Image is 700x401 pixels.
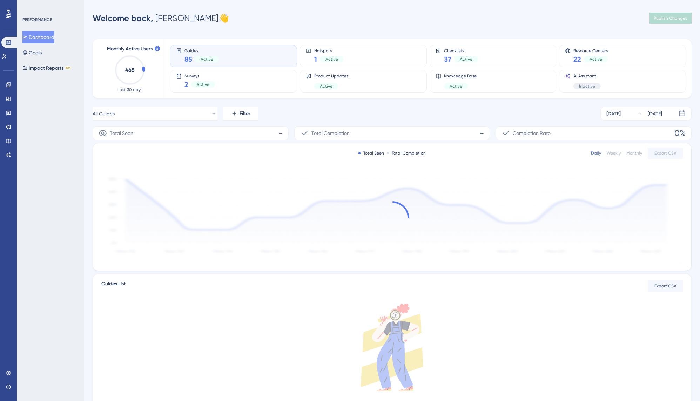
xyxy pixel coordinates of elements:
span: Last 30 days [117,87,142,93]
span: AI Assistant [573,73,601,79]
div: PERFORMANCE [22,17,52,22]
div: Monthly [626,150,642,156]
span: 1 [314,54,317,64]
span: Completion Rate [513,129,551,137]
span: Surveys [184,73,215,78]
button: Dashboard [22,31,54,43]
button: Export CSV [648,148,683,159]
span: Inactive [579,83,595,89]
div: Daily [591,150,601,156]
span: Active [590,56,602,62]
div: [DATE] [606,109,621,118]
span: Guides [184,48,219,53]
span: 2 [184,80,188,89]
span: - [480,128,484,139]
span: 22 [573,54,581,64]
button: All Guides [93,107,217,121]
span: Welcome back, [93,13,153,23]
button: Filter [223,107,258,121]
text: 465 [125,67,135,73]
span: Guides List [101,280,126,292]
span: Active [460,56,472,62]
div: [PERSON_NAME] 👋 [93,13,229,24]
span: Checklists [444,48,478,53]
span: Monthly Active Users [107,45,153,53]
button: Goals [22,46,42,59]
span: Active [201,56,213,62]
span: Product Updates [314,73,348,79]
span: 37 [444,54,451,64]
div: [DATE] [648,109,662,118]
span: Knowledge Base [444,73,477,79]
span: 0% [674,128,686,139]
button: Export CSV [648,280,683,292]
span: Export CSV [654,150,677,156]
button: Publish Changes [649,13,692,24]
span: Export CSV [654,283,677,289]
div: Total Seen [358,150,384,156]
span: Filter [240,109,250,118]
div: Total Completion [387,150,426,156]
span: Active [320,83,332,89]
span: Resource Centers [573,48,608,53]
span: All Guides [93,109,115,118]
span: 85 [184,54,192,64]
span: Hotspots [314,48,344,53]
span: Total Completion [311,129,350,137]
span: Active [450,83,462,89]
span: Active [197,82,209,87]
span: Total Seen [110,129,133,137]
span: Active [325,56,338,62]
div: BETA [65,66,71,70]
span: Publish Changes [654,15,687,21]
div: Weekly [607,150,621,156]
button: Impact ReportsBETA [22,62,71,74]
span: - [278,128,283,139]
